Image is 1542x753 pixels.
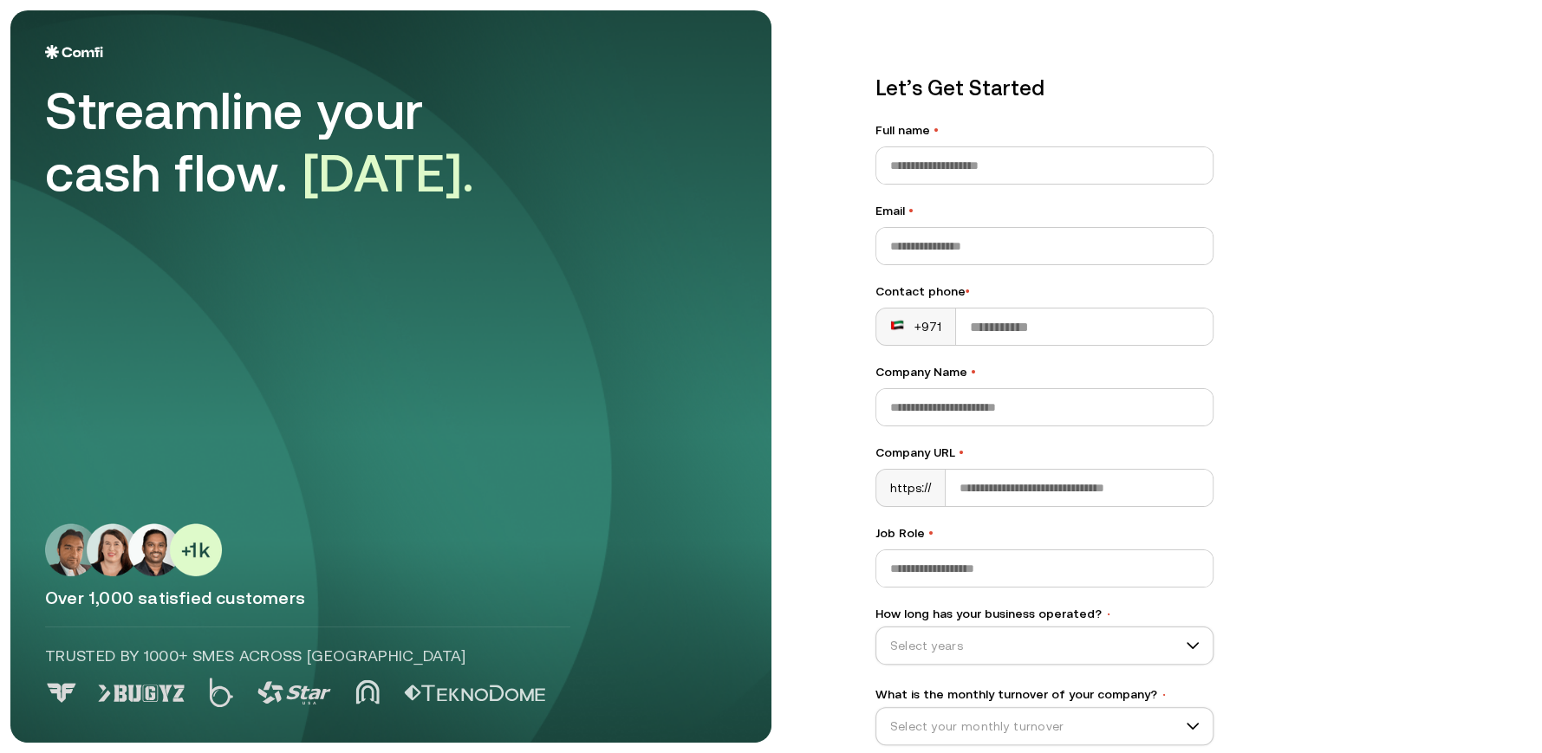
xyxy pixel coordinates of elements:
span: • [959,445,964,459]
span: [DATE]. [303,143,475,203]
p: Over 1,000 satisfied customers [45,587,737,609]
label: Company Name [875,363,1213,381]
img: Logo 4 [355,679,380,704]
div: Contact phone [875,282,1213,301]
img: Logo 3 [257,681,331,704]
label: Job Role [875,524,1213,542]
img: Logo 1 [98,685,185,702]
label: Email [875,202,1213,220]
img: Logo 5 [404,685,545,702]
p: Let’s Get Started [875,73,1213,104]
img: Logo 0 [45,683,78,703]
img: Logo 2 [209,678,233,707]
div: Streamline your cash flow. [45,80,530,204]
p: Trusted by 1000+ SMEs across [GEOGRAPHIC_DATA] [45,645,570,667]
span: • [971,365,976,379]
div: +971 [890,318,942,335]
span: • [908,204,914,217]
label: How long has your business operated? [875,605,1213,623]
span: • [1105,608,1112,620]
span: • [1161,689,1168,701]
img: Logo [45,45,103,59]
span: • [928,526,934,540]
div: https:// [876,470,947,506]
label: What is the monthly turnover of your company? [875,685,1213,704]
label: Full name [875,121,1213,140]
label: Company URL [875,444,1213,462]
span: • [934,123,939,137]
span: • [966,284,970,298]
